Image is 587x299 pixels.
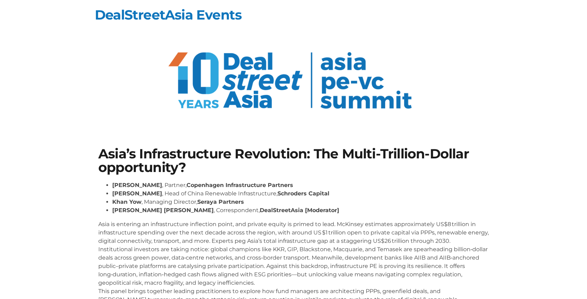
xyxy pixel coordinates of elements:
strong: Copenhagen Infrastructure Partners [186,182,293,188]
strong: [PERSON_NAME] [PERSON_NAME] [112,207,214,214]
strong: Seraya Partners [197,199,244,205]
h1: Asia’s Infrastructure Revolution: The Multi-Trillion-Dollar opportunity? [98,147,489,174]
a: DealStreetAsia Events [95,7,242,23]
strong: [PERSON_NAME] [112,190,162,197]
li: , Managing Director, [112,198,489,206]
li: , Partner, [112,181,489,189]
strong: DealStreetAsia [Moderator] [260,207,339,214]
li: , Correspondent, [112,206,489,215]
strong: Schroders Capital [277,190,329,197]
strong: Khan Yow [112,199,142,205]
strong: [PERSON_NAME] [112,182,162,188]
li: , Head of China Renewable Infrastructure, [112,189,489,198]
